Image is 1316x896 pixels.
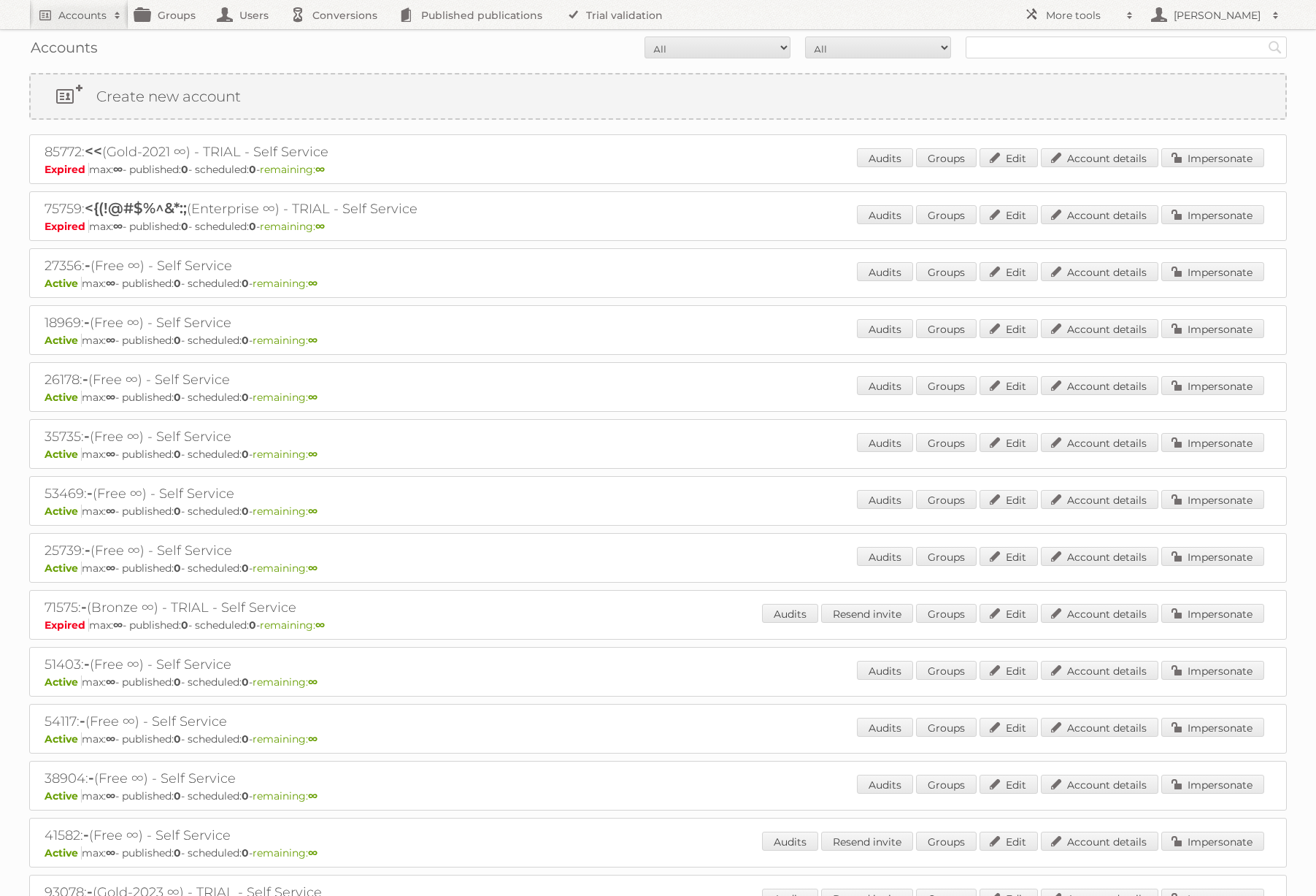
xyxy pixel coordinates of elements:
strong: 0 [242,277,249,290]
strong: ∞ [308,789,318,803]
a: Groups [916,148,977,167]
p: max: - published: - scheduled: - [45,675,1271,689]
strong: 0 [174,391,181,404]
span: Active [45,505,82,518]
strong: ∞ [106,675,115,689]
a: Account details [1041,775,1158,794]
a: Account details [1041,718,1158,737]
span: remaining: [253,334,318,347]
a: Edit [980,205,1038,224]
strong: ∞ [308,732,318,746]
span: Expired [45,163,89,176]
a: Groups [916,718,977,737]
a: Edit [980,433,1038,452]
strong: ∞ [106,448,115,461]
a: Impersonate [1161,262,1264,281]
a: Audits [857,547,913,566]
a: Groups [916,490,977,509]
h2: 71575: (Bronze ∞) - TRIAL - Self Service [45,598,555,617]
strong: 0 [174,732,181,746]
h2: 25739: (Free ∞) - Self Service [45,541,555,560]
strong: ∞ [113,220,123,233]
strong: ∞ [315,163,325,176]
strong: ∞ [308,334,318,347]
p: max: - published: - scheduled: - [45,220,1271,233]
a: Groups [916,547,977,566]
h2: 75759: (Enterprise ∞) - TRIAL - Self Service [45,199,555,218]
strong: 0 [242,675,249,689]
a: Impersonate [1161,490,1264,509]
a: Edit [980,604,1038,623]
span: remaining: [253,505,318,518]
strong: ∞ [308,846,318,859]
h2: Accounts [58,8,107,23]
span: remaining: [260,619,325,632]
a: Audits [857,433,913,452]
strong: ∞ [308,277,318,290]
a: Audits [857,490,913,509]
a: Audits [857,205,913,224]
span: - [80,712,85,730]
p: max: - published: - scheduled: - [45,505,1271,518]
h2: More tools [1046,8,1119,23]
a: Edit [980,832,1038,851]
a: Impersonate [1161,718,1264,737]
span: Expired [45,619,89,632]
h2: 26178: (Free ∞) - Self Service [45,370,555,389]
strong: 0 [249,220,256,233]
span: Active [45,391,82,404]
span: Active [45,448,82,461]
strong: 0 [181,619,188,632]
span: remaining: [253,277,318,290]
a: Account details [1041,547,1158,566]
a: Account details [1041,661,1158,680]
a: Edit [980,376,1038,395]
p: max: - published: - scheduled: - [45,334,1271,347]
strong: 0 [249,163,256,176]
a: Groups [916,205,977,224]
span: remaining: [253,846,318,859]
a: Groups [916,433,977,452]
strong: ∞ [308,448,318,461]
strong: 0 [174,277,181,290]
strong: ∞ [308,562,318,575]
strong: ∞ [113,163,123,176]
strong: ∞ [106,277,115,290]
span: Active [45,789,82,803]
a: Impersonate [1161,604,1264,623]
a: Audits [857,775,913,794]
span: remaining: [253,391,318,404]
strong: ∞ [106,334,115,347]
strong: 0 [242,732,249,746]
h2: 35735: (Free ∞) - Self Service [45,427,555,446]
strong: 0 [174,789,181,803]
span: <{(!@#$%^&*:; [85,199,187,217]
span: - [85,541,91,559]
strong: ∞ [308,505,318,518]
a: Account details [1041,148,1158,167]
a: Edit [980,148,1038,167]
a: Edit [980,490,1038,509]
strong: ∞ [106,732,115,746]
a: Audits [762,604,818,623]
strong: ∞ [106,846,115,859]
span: - [83,826,89,843]
strong: 0 [249,619,256,632]
a: Audits [857,661,913,680]
span: remaining: [253,789,318,803]
strong: 0 [181,220,188,233]
a: Account details [1041,262,1158,281]
strong: ∞ [113,619,123,632]
a: Groups [916,604,977,623]
strong: ∞ [106,391,115,404]
a: Edit [980,775,1038,794]
strong: 0 [242,846,249,859]
a: Audits [762,832,818,851]
a: Groups [916,376,977,395]
strong: 0 [174,334,181,347]
strong: 0 [174,675,181,689]
p: max: - published: - scheduled: - [45,277,1271,290]
p: max: - published: - scheduled: - [45,619,1271,632]
h2: 85772: (Gold-2021 ∞) - TRIAL - Self Service [45,142,555,161]
a: Create new account [31,74,1285,118]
